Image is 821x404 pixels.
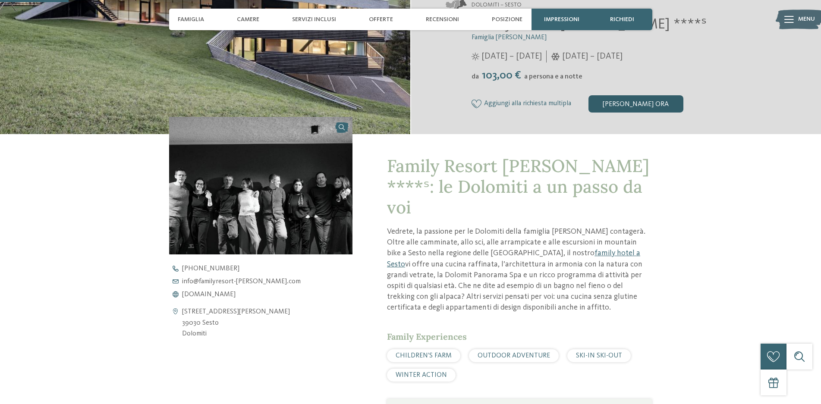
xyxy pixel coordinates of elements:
span: SKI-IN SKI-OUT [576,352,622,359]
address: [STREET_ADDRESS][PERSON_NAME] 39030 Sesto Dolomiti [182,307,290,340]
span: Family Experiences [387,331,467,342]
span: [DATE] – [DATE] [562,50,623,63]
span: Aggiungi alla richiesta multipla [484,100,571,108]
span: 103,00 € [480,70,523,81]
span: Impressioni [544,16,579,23]
span: da [472,73,479,80]
span: Camere [237,16,259,23]
span: CHILDREN’S FARM [396,352,452,359]
span: Recensioni [426,16,459,23]
span: richiedi [610,16,634,23]
a: info@familyresort-[PERSON_NAME].com [169,278,368,285]
span: [DATE] – [DATE] [481,50,542,63]
span: Famiglia [PERSON_NAME] [472,34,547,41]
span: OUTDOOR ADVENTURE [478,352,550,359]
span: Famiglia [178,16,204,23]
a: family hotel a Sesto [387,249,640,268]
span: Family Resort [PERSON_NAME] ****ˢ [472,17,707,32]
span: a persona e a notte [524,73,582,80]
span: Dolomiti – Sesto [472,1,522,9]
a: [DOMAIN_NAME] [169,291,368,298]
span: Posizione [492,16,522,23]
p: Vedrete, la passione per le Dolomiti della famiglia [PERSON_NAME] contagerà. Oltre alle camminate... [387,226,652,313]
span: [DOMAIN_NAME] [182,291,236,298]
span: info@ familyresort-[PERSON_NAME]. com [182,278,301,285]
span: [PHONE_NUMBER] [182,265,239,272]
div: [PERSON_NAME] ora [588,95,683,113]
span: WINTER ACTION [396,372,447,379]
span: Offerte [369,16,393,23]
a: [PHONE_NUMBER] [169,265,368,272]
span: Family Resort [PERSON_NAME] ****ˢ: le Dolomiti a un passo da voi [387,155,649,218]
span: Servizi inclusi [292,16,336,23]
i: Orari d'apertura inverno [551,53,560,60]
i: Orari d'apertura estate [472,53,479,60]
img: Il nostro family hotel a Sesto, il vostro rifugio sulle Dolomiti. [169,117,353,254]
